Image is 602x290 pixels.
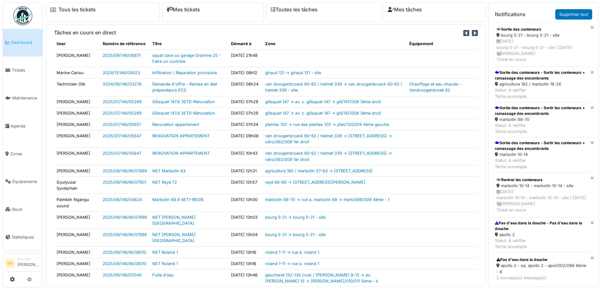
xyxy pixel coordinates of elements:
[409,82,461,92] a: Chauffage et eau chaude - Vandroogenbroek 62
[265,232,325,237] a: bourg 5-21 -> bourg 5-21 - site
[496,189,587,213] div: [DATE] marbotin 10-14 - marbotin 10-14 - site | [DATE] [PERSON_NAME] Ticket en cours
[17,257,40,261] div: Manager
[152,70,217,75] a: Infiltration / Réparation provisoire
[152,53,221,64] a: squat cave ou garage Gramme 25 - Faire un contrôle
[12,206,40,212] span: Stock
[58,7,96,13] a: Tous les tickets
[495,232,588,238] div: apollo 2
[54,79,100,96] td: Technicien Otb
[54,107,100,119] td: [PERSON_NAME]
[3,112,43,140] a: Agenda
[496,263,587,275] div: apollo 2 - sq. apollo 2 - apol/002/086 8ème - 8
[152,273,174,277] a: Fuite d'eau
[265,261,319,266] a: roland 1-11 -> rue a. roland 1
[555,9,592,20] a: Supprimer tout
[228,79,263,96] td: [DATE] 08h24
[103,215,147,220] a: 2025/09/146/M/07998
[103,99,142,104] a: 2025/07/146/05269
[228,258,263,269] td: [DATE] 13h16
[3,29,43,56] a: Dashboard
[495,87,588,99] div: Statut: À vérifier Tâche accomplie
[228,96,263,107] td: [DATE] 07h29
[152,99,215,104] a: Gilisquet 147.8 3ETD-Rénovation
[54,246,100,258] td: [PERSON_NAME]
[495,11,526,17] h6: Notifications
[103,261,146,266] a: 2025/09/146/M/08010
[492,22,591,67] a: Sortie des conteneurs bourg 5-21 - bourg 5-21 - site [DATE]bourg 5-21 - bourg 5-21 - site | [DATE...
[54,269,100,287] td: [PERSON_NAME]
[54,130,100,148] td: [PERSON_NAME]
[54,50,100,67] td: [PERSON_NAME]
[103,53,141,58] a: 2025/09/146/06871
[228,211,263,229] td: [DATE] 13h03
[100,38,150,50] th: Numéro de référence
[3,195,43,223] a: Stock
[496,38,587,62] div: [DATE] bourg 5-21 - bourg 5-21 - site | [DATE] [PERSON_NAME] Ticket en cours
[54,194,100,211] td: Paimklin Ngangu sound
[496,32,587,38] div: bourg 5-21 - bourg 5-21 - site
[103,197,142,202] a: 2025/06/146/04624
[228,38,263,50] th: Démarré à
[265,151,392,162] a: van droogenbroeck 60-62 / helmet 339 -> [STREET_ADDRESS] -> vdro/062/009 1er droit
[265,169,373,173] a: agriculture 185 / marbotin 57-63 -> [STREET_ADDRESS]
[495,122,588,134] div: Statut: À vérifier Tâche accomplie
[152,180,177,185] a: NET Rayé 72
[407,38,478,50] th: Équipement
[103,111,142,115] a: 2025/07/146/05269
[495,238,588,250] div: Statut: À vérifier Tâche accomplie
[12,234,40,240] span: Statistiques
[492,252,591,285] a: Pas d'eau dans la douche apollo 2 - sq. apollo 2 - apol/002/086 8ème - 8 2 nouveau(x) message(s)
[495,220,588,232] div: Pas d'eau dans la douche - Pas d'eau dans la douche
[228,130,263,148] td: [DATE] 09h08
[103,180,146,185] a: 2025/09/146/M/07901
[103,122,141,127] a: 2025/07/146/05921
[228,148,263,165] td: [DATE] 10h43
[152,133,210,138] a: RENOVATION APPARTEMENT
[228,229,263,246] td: [DATE] 13h04
[228,119,263,130] td: [DATE] 07h34
[54,211,100,229] td: [PERSON_NAME]
[495,140,588,151] div: Sortie des conteneurs - Sortir les conteneurs + ramassage des encombrants
[103,250,146,255] a: 2025/09/146/M/08010
[3,223,43,251] a: Statistiques
[11,39,40,45] span: Dashboard
[265,250,319,255] a: roland 1-11 -> rue a. roland 1
[152,261,178,266] a: NET Roland 1
[13,6,32,25] img: Badge_color-CXgf-gQk.svg
[152,215,196,226] a: NET [PERSON_NAME][GEOGRAPHIC_DATA]
[496,183,587,189] div: marbotin 10-14 - marbotin 10-14 - site
[103,232,147,237] a: 2025/09/146/M/07998
[54,258,100,269] td: [PERSON_NAME]
[496,177,587,183] div: Rentrer les conteneurs
[103,82,142,86] a: 2024/09/146/03278
[54,67,100,78] td: Marine Cariou
[228,165,263,176] td: [DATE] 12h31
[54,96,100,107] td: [PERSON_NAME]
[265,70,321,75] a: giraud 121 -> giraud 121 - site
[228,246,263,258] td: [DATE] 13h16
[265,111,381,115] a: gilisquet 147 -> av. c. gilisquet 147 -> gili/147/008 3ème droit
[496,27,587,32] div: Sortie des conteneurs
[103,273,142,277] a: 2025/09/146/07040
[103,133,141,138] a: 2025/07/146/05847
[265,215,325,220] a: bourg 5-21 -> bourg 5-21 - site
[388,7,422,13] a: Mes tâches
[495,157,588,169] div: Statut: À vérifier Tâche accomplie
[12,179,40,185] span: Équipements
[10,151,40,157] span: Zones
[265,133,392,144] a: van droogenbroeck 60-62 / helmet 339 -> [STREET_ADDRESS] -> vdro/062/009 1er droit
[492,217,591,253] a: Pas d'eau dans la douche - Pas d'eau dans la douche apollo 2 Statut: À vérifierTâche accomplie
[3,168,43,195] a: Équipements
[152,232,196,243] a: NET [PERSON_NAME][GEOGRAPHIC_DATA]
[152,122,199,127] a: Rénovation appartement
[492,102,591,138] a: Sortie des conteneurs - Sortir les conteneurs + ramassage des encombrants marbotin 68-70 Statut: ...
[5,259,15,268] li: EN
[103,70,140,75] a: 2024/11/146/05623
[495,116,588,122] div: marbotin 68-70
[228,194,263,211] td: [DATE] 13h00
[103,169,147,173] a: 2025/09/146/M/07869
[228,177,263,194] td: [DATE] 12h57
[54,177,100,194] td: Gyulyuzar Syuleyman
[271,7,318,13] a: Toutes les tâches
[265,122,389,127] a: plantes 120 -> rue des plantes 120 -> plan/120/014 4ème gauche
